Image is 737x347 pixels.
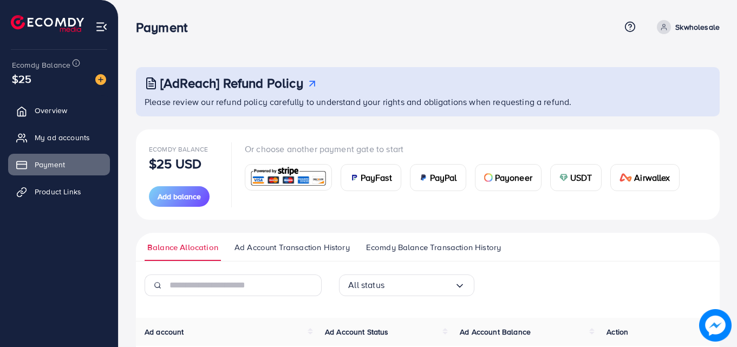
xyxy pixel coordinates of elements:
[570,171,592,184] span: USDT
[12,71,31,87] span: $25
[8,154,110,175] a: Payment
[158,191,201,202] span: Add balance
[147,241,218,253] span: Balance Allocation
[559,173,568,182] img: card
[234,241,350,253] span: Ad Account Transaction History
[8,127,110,148] a: My ad accounts
[653,20,720,34] a: Skwholesale
[550,164,602,191] a: cardUSDT
[160,75,303,91] h3: [AdReach] Refund Policy
[325,326,389,337] span: Ad Account Status
[11,15,84,32] img: logo
[35,105,67,116] span: Overview
[495,171,532,184] span: Payoneer
[245,164,332,191] a: card
[430,171,457,184] span: PayPal
[145,95,713,108] p: Please review our refund policy carefully to understand your rights and obligations when requesti...
[8,181,110,202] a: Product Links
[606,326,628,337] span: Action
[95,21,108,33] img: menu
[348,277,384,293] span: All status
[475,164,542,191] a: cardPayoneer
[610,164,680,191] a: cardAirwallex
[634,171,670,184] span: Airwallex
[136,19,196,35] h3: Payment
[249,166,328,189] img: card
[484,173,493,182] img: card
[35,186,81,197] span: Product Links
[12,60,70,70] span: Ecomdy Balance
[145,326,184,337] span: Ad account
[35,132,90,143] span: My ad accounts
[410,164,466,191] a: cardPayPal
[361,171,392,184] span: PayFast
[8,100,110,121] a: Overview
[245,142,688,155] p: Or choose another payment gate to start
[35,159,65,170] span: Payment
[366,241,501,253] span: Ecomdy Balance Transaction History
[419,173,428,182] img: card
[149,186,210,207] button: Add balance
[339,274,474,296] div: Search for option
[699,309,732,342] img: image
[384,277,454,293] input: Search for option
[149,157,201,170] p: $25 USD
[619,173,632,182] img: card
[350,173,358,182] img: card
[675,21,720,34] p: Skwholesale
[149,145,208,154] span: Ecomdy Balance
[95,74,106,85] img: image
[460,326,531,337] span: Ad Account Balance
[341,164,401,191] a: cardPayFast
